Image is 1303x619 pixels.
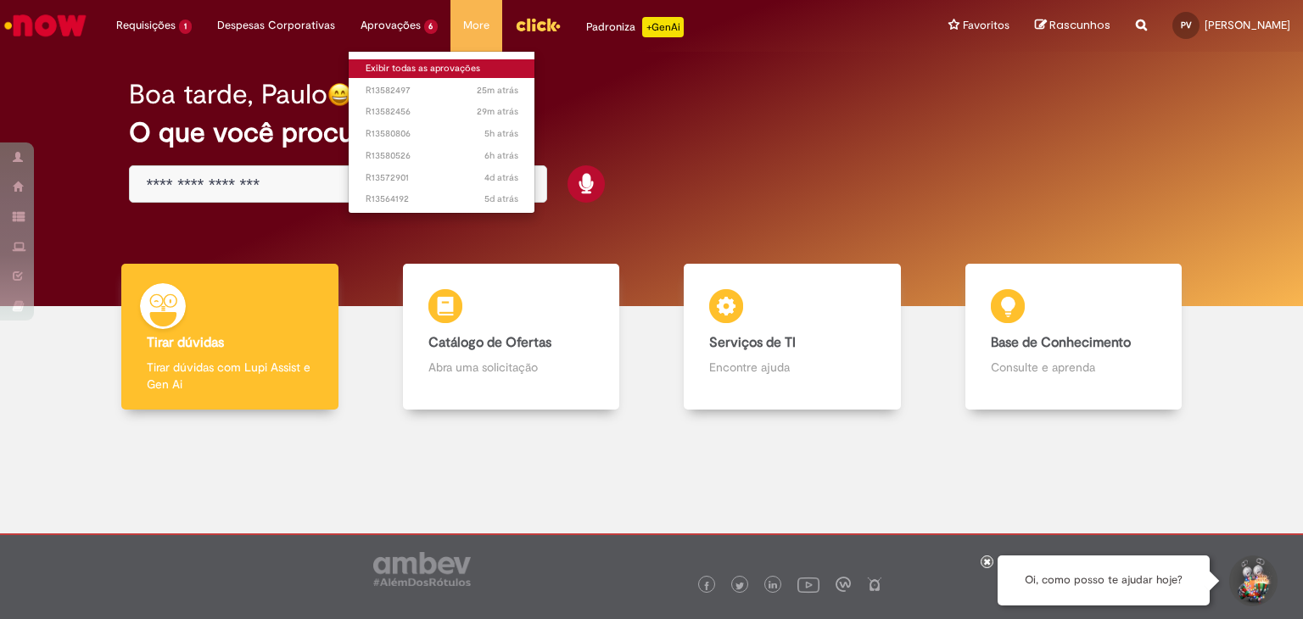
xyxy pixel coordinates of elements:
img: logo_footer_twitter.png [735,582,744,590]
a: Base de Conhecimento Consulte e aprenda [933,264,1215,410]
time: 30/09/2025 15:44:23 [477,84,518,97]
p: +GenAi [642,17,684,37]
span: Despesas Corporativas [217,17,335,34]
h2: Boa tarde, Paulo [129,80,327,109]
span: 25m atrás [477,84,518,97]
a: Aberto R13572901 : [349,169,535,187]
a: Tirar dúvidas Tirar dúvidas com Lupi Assist e Gen Ai [89,264,371,410]
span: Aprovações [361,17,421,34]
span: Rascunhos [1049,17,1110,33]
b: Tirar dúvidas [147,334,224,351]
span: 6 [424,20,439,34]
span: R13582497 [366,84,518,98]
b: Catálogo de Ofertas [428,334,551,351]
span: 29m atrás [477,105,518,118]
time: 30/09/2025 11:15:41 [484,127,518,140]
img: click_logo_yellow_360x200.png [515,12,561,37]
img: happy-face.png [327,82,352,107]
a: Aberto R13582456 : [349,103,535,121]
span: 6h atrás [484,149,518,162]
h2: O que você procura hoje? [129,118,1175,148]
p: Tirar dúvidas com Lupi Assist e Gen Ai [147,359,313,393]
a: Rascunhos [1035,18,1110,34]
a: Serviços de TI Encontre ajuda [651,264,933,410]
span: [PERSON_NAME] [1205,18,1290,32]
a: Exibir todas as aprovações [349,59,535,78]
time: 27/09/2025 11:27:20 [484,171,518,184]
button: Iniciar Conversa de Suporte [1227,555,1278,606]
img: logo_footer_workplace.png [836,577,851,592]
ul: Aprovações [348,51,536,214]
span: 5h atrás [484,127,518,140]
a: Aberto R13580526 : [349,147,535,165]
span: R13580806 [366,127,518,141]
img: logo_footer_naosei.png [867,577,882,592]
span: Requisições [116,17,176,34]
img: logo_footer_facebook.png [702,582,711,590]
p: Consulte e aprenda [991,359,1157,376]
img: logo_footer_ambev_rotulo_gray.png [373,552,471,586]
span: R13564192 [366,192,518,206]
div: Oi, como posso te ajudar hoje? [998,555,1210,605]
img: logo_footer_youtube.png [797,573,819,595]
b: Base de Conhecimento [991,334,1131,351]
span: 4d atrás [484,171,518,184]
a: Aberto R13582497 : [349,81,535,100]
p: Abra uma solicitação [428,359,595,376]
a: Catálogo de Ofertas Abra uma solicitação [371,264,652,410]
span: R13572901 [366,171,518,185]
img: logo_footer_linkedin.png [769,581,777,591]
time: 26/09/2025 14:36:17 [484,192,518,205]
span: R13582456 [366,105,518,119]
span: R13580526 [366,149,518,163]
span: More [463,17,489,34]
time: 30/09/2025 10:36:29 [484,149,518,162]
a: Aberto R13564192 : [349,190,535,209]
p: Encontre ajuda [709,359,875,376]
span: 1 [179,20,192,34]
b: Serviços de TI [709,334,796,351]
img: ServiceNow [2,8,89,42]
span: Favoritos [963,17,1009,34]
span: PV [1181,20,1192,31]
span: 5d atrás [484,192,518,205]
a: Aberto R13580806 : [349,125,535,143]
time: 30/09/2025 15:40:38 [477,105,518,118]
div: Padroniza [586,17,684,37]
